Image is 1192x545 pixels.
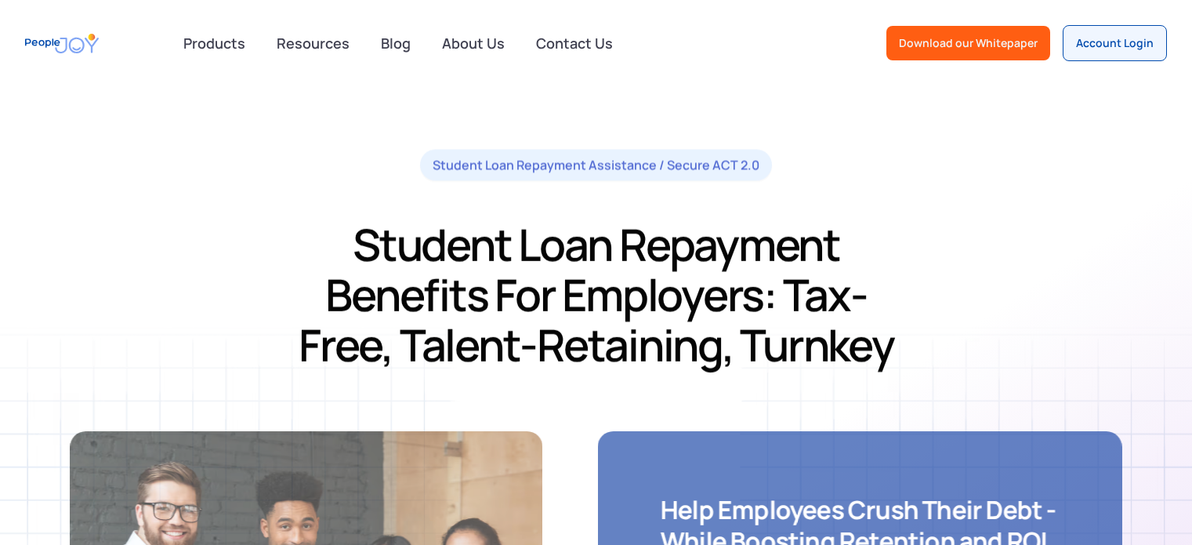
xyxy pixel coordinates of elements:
a: home [25,26,99,61]
div: Download our Whitepaper [899,35,1038,51]
div: Products [174,27,255,59]
a: Blog [371,26,420,60]
a: Account Login [1063,25,1167,61]
a: Resources [267,26,359,60]
a: Download our Whitepaper [886,26,1050,60]
div: Student Loan Repayment Assistance / Secure ACT 2.0 [433,155,759,174]
div: Account Login [1076,35,1154,51]
h1: Student Loan Repayment Benefits for Employers: Tax-Free, Talent-Retaining, Turnkey [295,220,897,370]
a: About Us [433,26,514,60]
a: Contact Us [527,26,622,60]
